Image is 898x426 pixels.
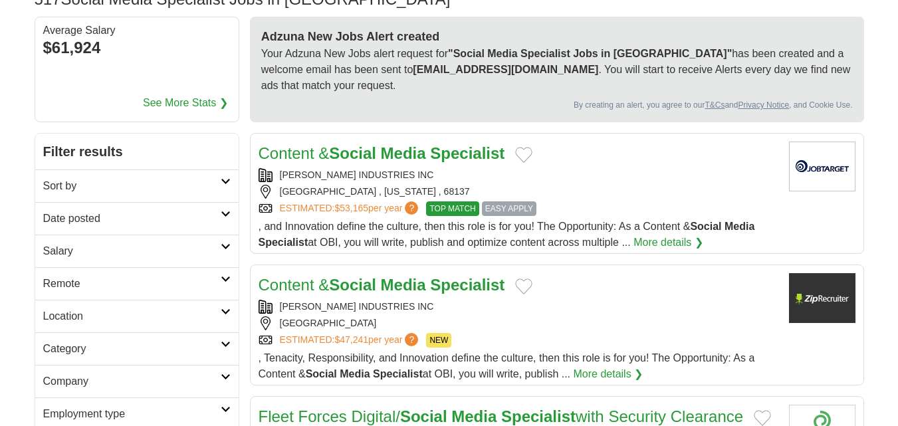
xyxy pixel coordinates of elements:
[259,237,308,248] strong: Specialist
[329,276,376,294] strong: Social
[43,308,221,324] h2: Location
[35,300,239,332] a: Location
[381,144,426,162] strong: Media
[35,169,239,202] a: Sort by
[426,333,451,348] span: NEW
[35,134,239,169] h2: Filter results
[738,100,789,110] a: Privacy Notice
[259,316,778,330] div: [GEOGRAPHIC_DATA]
[426,201,479,216] span: TOP MATCH
[43,243,221,259] h2: Salary
[35,235,239,267] a: Salary
[259,352,755,379] span: , Tenacity, Responsibility, and Innovation define the culture, then this role is for you! The Opp...
[329,144,376,162] strong: Social
[43,276,221,292] h2: Remote
[43,373,221,389] h2: Company
[143,95,228,111] a: See More Stats ❯
[35,365,239,397] a: Company
[306,368,337,379] strong: Social
[789,142,855,191] img: Company logo
[413,64,598,75] strong: [EMAIL_ADDRESS][DOMAIN_NAME]
[43,178,221,194] h2: Sort by
[43,341,221,357] h2: Category
[515,147,532,163] button: Add to favorite jobs
[340,368,370,379] strong: Media
[35,267,239,300] a: Remote
[261,99,853,111] div: By creating an alert, you agree to our and , and Cookie Use.
[261,28,853,46] h2: Adzuna New Jobs Alert created
[43,36,231,60] div: $61,924
[280,333,421,348] a: ESTIMATED:$47,241per year?
[690,221,721,232] strong: Social
[633,235,703,251] a: More details ❯
[259,185,778,199] div: [GEOGRAPHIC_DATA] , [US_STATE] , 68137
[334,334,368,345] span: $47,241
[501,407,576,425] strong: Specialist
[482,201,536,216] span: EASY APPLY
[43,406,221,422] h2: Employment type
[430,276,505,294] strong: Specialist
[373,368,423,379] strong: Specialist
[725,221,754,232] strong: Media
[754,410,771,426] button: Add to favorite jobs
[280,201,421,216] a: ESTIMATED:$53,165per year?
[35,202,239,235] a: Date posted
[334,203,368,213] span: $53,165
[381,276,426,294] strong: Media
[405,333,418,346] span: ?
[448,48,732,59] strong: "Social Media Specialist Jobs in [GEOGRAPHIC_DATA]"
[259,300,778,314] div: [PERSON_NAME] INDUSTRIES INC
[35,332,239,365] a: Category
[259,276,505,294] a: Content &Social Media Specialist
[43,25,231,36] div: Average Salary
[451,407,497,425] strong: Media
[515,278,532,294] button: Add to favorite jobs
[405,201,418,215] span: ?
[259,221,755,248] span: , and Innovation define the culture, then this role is for you! The Opportunity: As a Content & a...
[789,273,855,323] img: Company logo
[259,144,505,162] a: Content &Social Media Specialist
[259,407,744,425] a: Fleet Forces Digital/Social Media Specialistwith Security Clearance
[261,46,853,94] p: Your Adzuna New Jobs alert request for has been created and a welcome email has been sent to . Yo...
[430,144,505,162] strong: Specialist
[574,366,643,382] a: More details ❯
[705,100,725,110] a: T&Cs
[259,168,778,182] div: [PERSON_NAME] INDUSTRIES INC
[400,407,447,425] strong: Social
[43,211,221,227] h2: Date posted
